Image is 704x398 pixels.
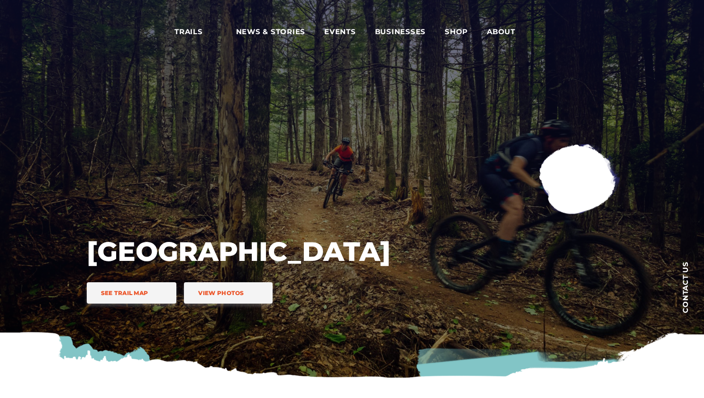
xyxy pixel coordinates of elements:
a: View Photos trail icon [184,282,272,304]
a: See Trail Map trail icon [87,282,177,304]
span: Trails [174,27,217,37]
span: About [487,27,530,37]
span: Contact us [682,261,689,313]
span: See Trail Map [101,289,148,296]
span: News & Stories [236,27,306,37]
span: View Photos [198,289,244,296]
a: Contact us [666,247,704,327]
span: Businesses [375,27,426,37]
span: Events [324,27,356,37]
h1: [GEOGRAPHIC_DATA] [87,235,390,268]
span: Shop [445,27,468,37]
